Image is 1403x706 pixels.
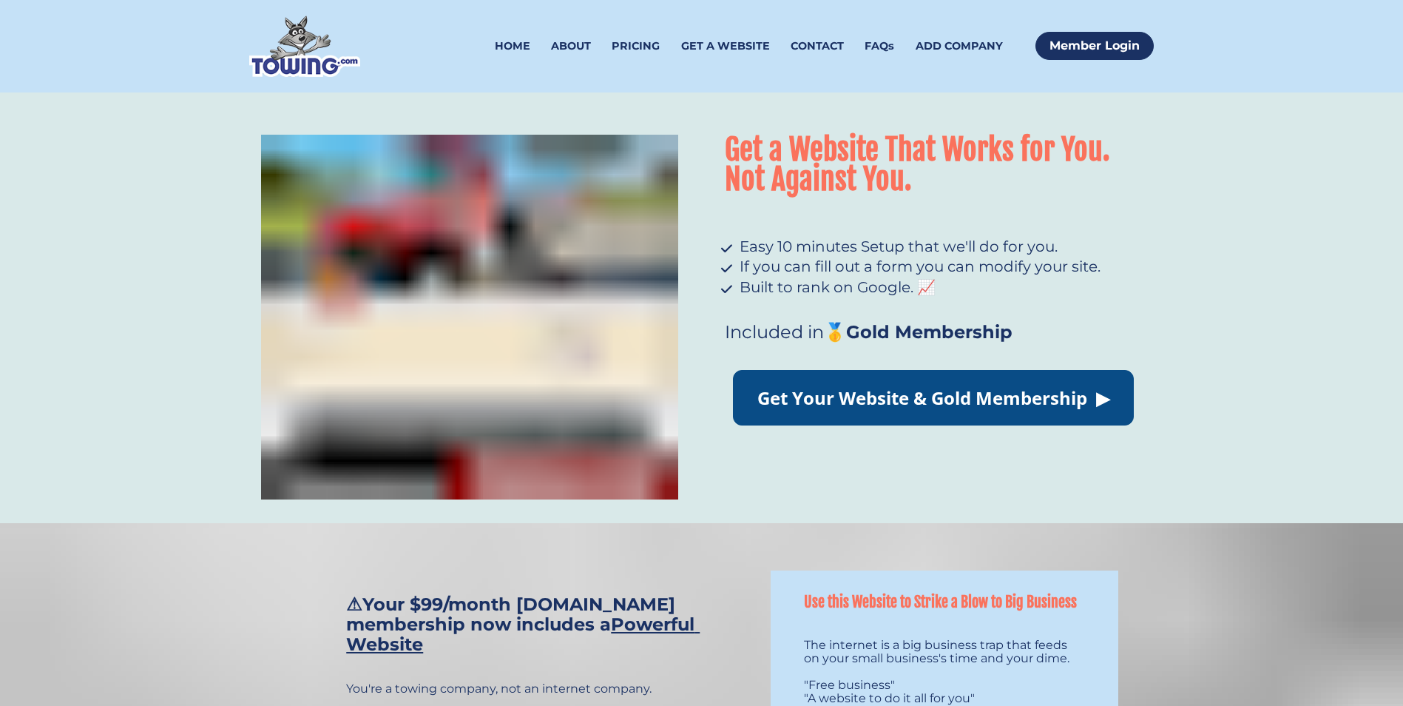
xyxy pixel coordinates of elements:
[865,29,894,64] a: FAQs
[804,639,1085,665] p: The internet is a big business trap that feeds on your small business's time and your dime.
[346,682,728,696] p: You're a towing company, not an internet company.
[249,16,360,77] img: Towing.com Logo
[612,29,660,64] a: PRICING
[681,29,770,64] a: GET A WEBSITE
[495,29,530,64] a: HOME
[725,135,1142,212] h1: Get a Website That Works for You. Not Against You.
[725,260,1142,274] li: If you can fill out a form you can modify your site.
[791,29,844,64] a: CONTACT
[804,692,1085,705] p: "A website to do it all for you"
[551,29,591,64] a: ABOUT
[725,322,1142,342] h3: 🥇Gold Membership
[733,370,1134,426] a: Get Your Website & Gold Membership ▶
[725,281,1142,295] li: Built to rank on Google. 📈
[346,594,728,654] h2: ⚠Your $99/month [DOMAIN_NAME] membership now includes a
[804,679,1085,692] p: "Free business"
[916,29,1003,64] a: ADD COMPANY
[1035,32,1154,60] a: Member Login
[261,135,678,500] img: Towing21.com
[804,594,1085,611] h1: Use this Website to Strike a Blow to Big Business
[346,613,700,655] u: Powerful Website
[725,321,824,343] span: Included in
[725,241,1142,254] li: Easy 10 minutes Setup that we'll do for you.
